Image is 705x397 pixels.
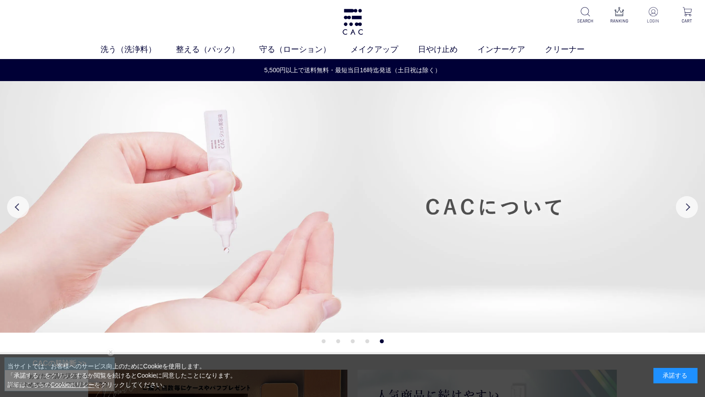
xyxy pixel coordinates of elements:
[7,196,29,218] button: Previous
[176,44,259,56] a: 整える（パック）
[574,18,596,24] p: SEARCH
[653,368,698,383] div: 承諾する
[642,7,664,24] a: LOGIN
[259,44,351,56] a: 守る（ローション）
[365,339,369,343] button: 4 of 5
[351,44,418,56] a: メイクアップ
[574,7,596,24] a: SEARCH
[418,44,477,56] a: 日やけ止め
[0,66,705,75] a: 5,500円以上で送料無料・最短当日16時迄発送（土日祝は除く）
[351,339,354,343] button: 3 of 5
[676,7,698,24] a: CART
[642,18,664,24] p: LOGIN
[676,196,698,218] button: Next
[608,18,630,24] p: RANKING
[676,18,698,24] p: CART
[336,339,340,343] button: 2 of 5
[341,9,364,35] img: logo
[545,44,604,56] a: クリーナー
[101,44,176,56] a: 洗う（洗浄料）
[380,339,384,343] button: 5 of 5
[7,362,237,390] div: 当サイトでは、お客様へのサービス向上のためにCookieを使用します。 「承諾する」をクリックするか閲覧を続けるとCookieに同意したことになります。 詳細はこちらの をクリックしてください。
[321,339,325,343] button: 1 of 5
[608,7,630,24] a: RANKING
[477,44,545,56] a: インナーケア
